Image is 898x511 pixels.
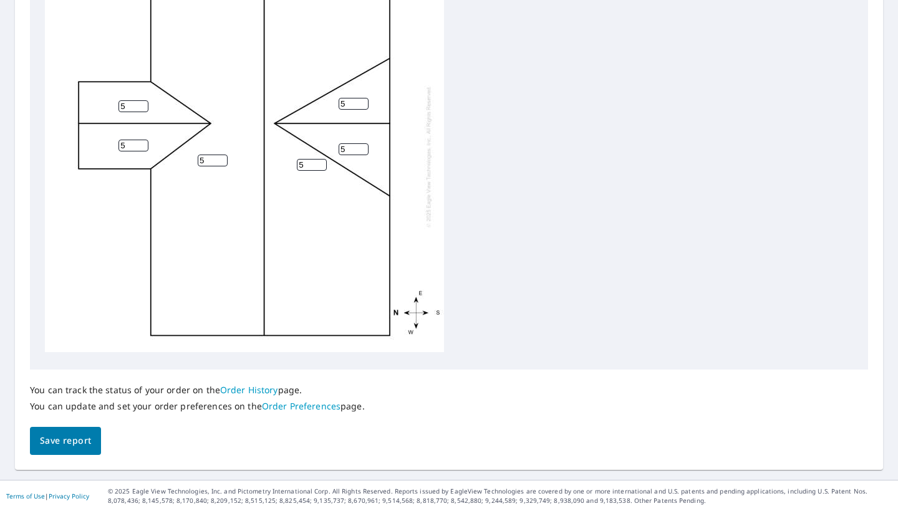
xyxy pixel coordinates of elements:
[49,492,89,500] a: Privacy Policy
[220,384,278,396] a: Order History
[30,384,365,396] p: You can track the status of your order on the page.
[262,400,340,412] a: Order Preferences
[6,492,45,500] a: Terms of Use
[108,487,892,505] p: © 2025 Eagle View Technologies, Inc. and Pictometry International Corp. All Rights Reserved. Repo...
[40,433,91,449] span: Save report
[30,427,101,455] button: Save report
[6,492,89,500] p: |
[30,401,365,412] p: You can update and set your order preferences on the page.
